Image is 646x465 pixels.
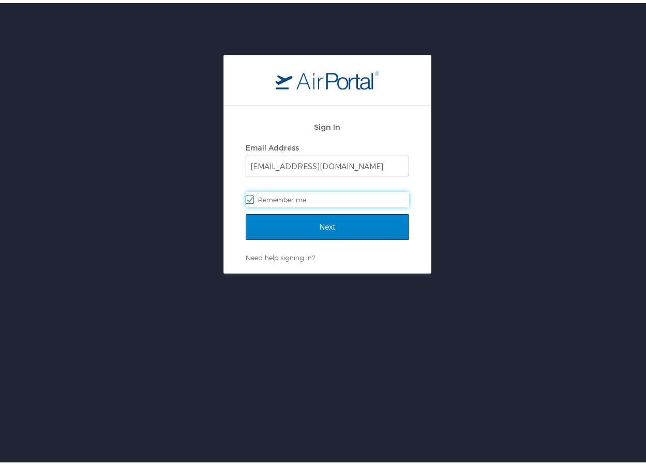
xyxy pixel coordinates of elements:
[246,118,409,130] h2: Sign In
[276,68,379,86] img: logo
[246,211,409,237] input: Next
[246,250,315,259] a: Need help signing in?
[246,140,299,149] label: Email Address
[246,189,409,204] label: Remember me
